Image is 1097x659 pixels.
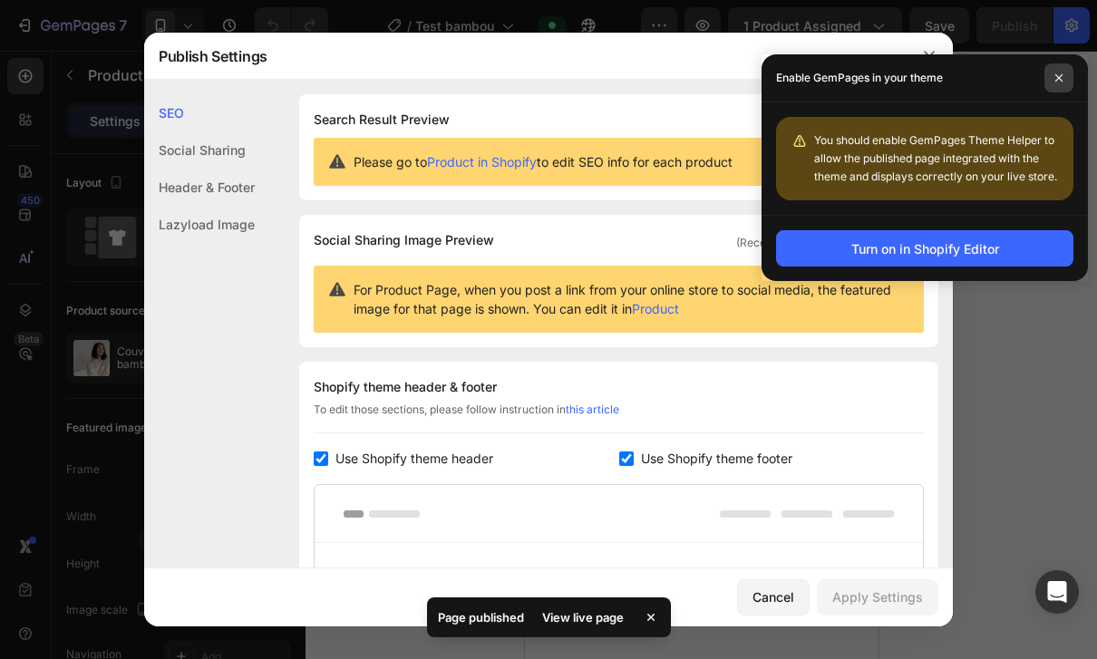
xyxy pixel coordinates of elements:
[752,587,794,606] div: Cancel
[776,230,1073,267] button: Turn on in Shopify Editor
[144,169,255,206] div: Header & Footer
[314,402,924,433] div: To edit those sections, please follow instruction in
[531,605,635,630] div: View live page
[144,206,255,243] div: Lazyload Image
[851,239,999,258] div: Turn on in Shopify Editor
[314,229,494,251] span: Social Sharing Image Preview
[566,402,619,416] a: this article
[817,579,938,615] button: Apply Settings
[632,301,679,316] a: Product
[814,133,1057,183] span: You should enable GemPages Theme Helper to allow the published page integrated with the theme and...
[832,587,923,606] div: Apply Settings
[144,131,255,169] div: Social Sharing
[438,608,524,626] p: Page published
[354,152,733,171] span: Please go to to edit SEO info for each product
[736,235,924,251] span: (Recommended size: 1200 x 630 px)
[737,579,810,615] button: Cancel
[354,280,909,318] span: For Product Page, when you post a link from your online store to social media, the featured image...
[776,69,943,87] p: Enable GemPages in your theme
[314,109,924,131] h1: Search Result Preview
[335,448,493,470] span: Use Shopify theme header
[314,376,924,398] div: Shopify theme header & footer
[144,33,906,80] div: Publish Settings
[144,94,255,131] div: SEO
[641,448,792,470] span: Use Shopify theme footer
[427,154,537,170] a: Product in Shopify
[1035,570,1079,614] div: Open Intercom Messenger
